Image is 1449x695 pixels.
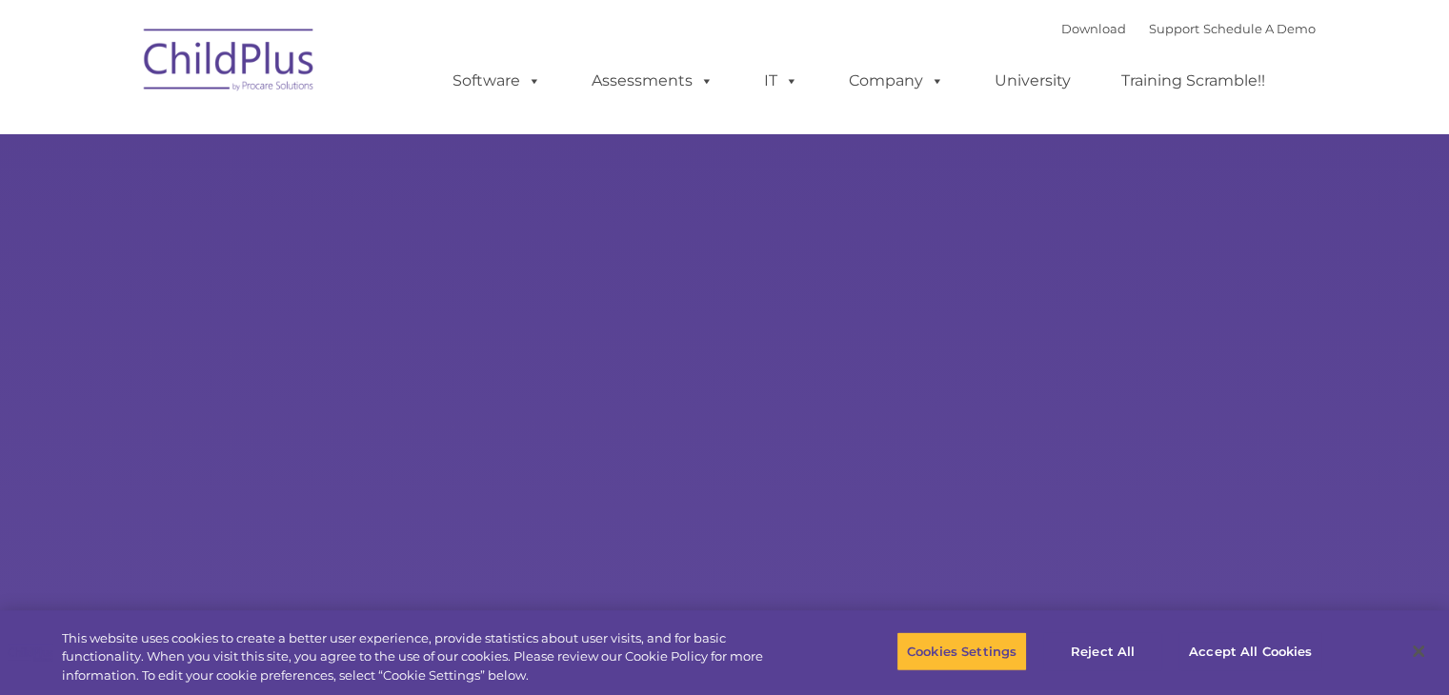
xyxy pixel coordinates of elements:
a: IT [745,62,817,100]
button: Reject All [1043,631,1162,671]
a: Download [1061,21,1126,36]
img: ChildPlus by Procare Solutions [134,15,325,110]
a: Schedule A Demo [1203,21,1316,36]
a: Software [433,62,560,100]
div: This website uses cookies to create a better user experience, provide statistics about user visit... [62,629,797,685]
a: Support [1149,21,1199,36]
font: | [1061,21,1316,36]
a: Company [830,62,963,100]
button: Cookies Settings [896,631,1027,671]
a: Assessments [573,62,733,100]
button: Accept All Cookies [1178,631,1322,671]
button: Close [1398,630,1439,672]
a: University [976,62,1090,100]
a: Training Scramble!! [1102,62,1284,100]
